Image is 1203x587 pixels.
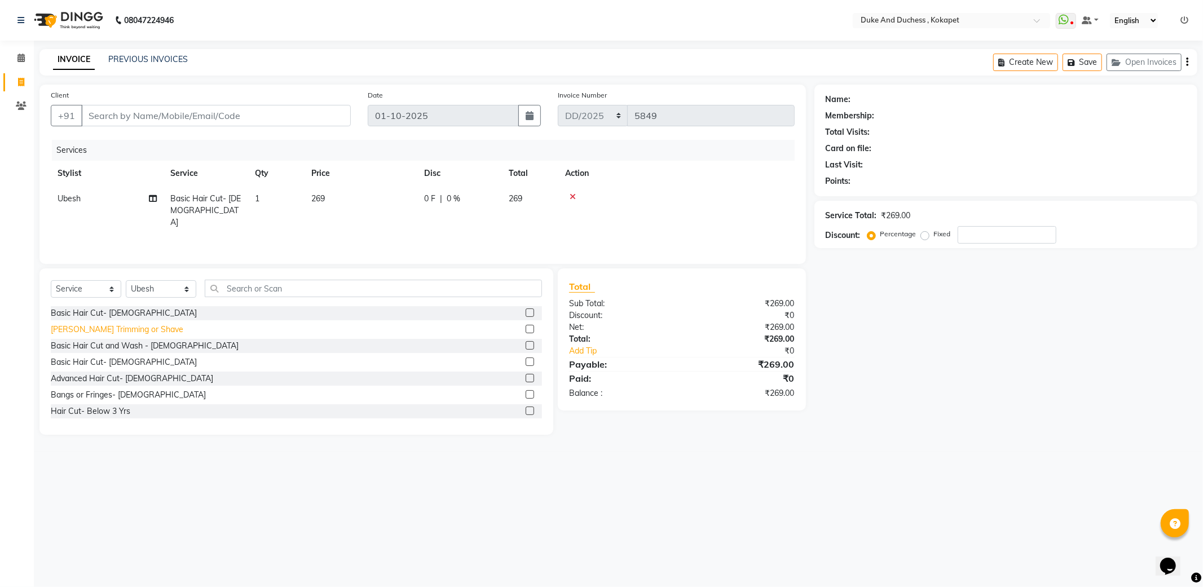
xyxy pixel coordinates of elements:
[51,340,239,352] div: Basic Hair Cut and Wash - [DEMOGRAPHIC_DATA]
[682,298,803,310] div: ₹269.00
[561,387,682,399] div: Balance :
[447,193,460,205] span: 0 %
[702,345,803,357] div: ₹0
[561,321,682,333] div: Net:
[561,358,682,371] div: Payable:
[51,307,197,319] div: Basic Hair Cut- [DEMOGRAPHIC_DATA]
[882,210,911,222] div: ₹269.00
[826,229,861,241] div: Discount:
[826,94,851,105] div: Name:
[170,193,241,227] span: Basic Hair Cut- [DEMOGRAPHIC_DATA]
[417,161,502,186] th: Disc
[1107,54,1182,71] button: Open Invoices
[305,161,417,186] th: Price
[424,193,435,205] span: 0 F
[51,324,183,336] div: [PERSON_NAME] Trimming or Shave
[880,229,916,239] label: Percentage
[934,229,951,239] label: Fixed
[826,210,877,222] div: Service Total:
[124,5,174,36] b: 08047224946
[826,126,870,138] div: Total Visits:
[51,405,130,417] div: Hair Cut- Below 3 Yrs
[826,143,872,155] div: Card on file:
[368,90,383,100] label: Date
[255,193,259,204] span: 1
[509,193,522,204] span: 269
[53,50,95,70] a: INVOICE
[682,333,803,345] div: ₹269.00
[51,161,164,186] th: Stylist
[51,90,69,100] label: Client
[569,281,595,293] span: Total
[682,387,803,399] div: ₹269.00
[826,159,863,171] div: Last Visit:
[58,193,81,204] span: Ubesh
[51,389,206,401] div: Bangs or Fringes- [DEMOGRAPHIC_DATA]
[558,90,607,100] label: Invoice Number
[164,161,248,186] th: Service
[682,310,803,321] div: ₹0
[561,345,702,357] a: Add Tip
[1156,542,1192,576] iframe: chat widget
[561,333,682,345] div: Total:
[561,298,682,310] div: Sub Total:
[205,280,542,297] input: Search or Scan
[108,54,188,64] a: PREVIOUS INVOICES
[440,193,442,205] span: |
[51,356,197,368] div: Basic Hair Cut- [DEMOGRAPHIC_DATA]
[52,140,803,161] div: Services
[51,105,82,126] button: +91
[682,321,803,333] div: ₹269.00
[51,373,213,385] div: Advanced Hair Cut- [DEMOGRAPHIC_DATA]
[502,161,558,186] th: Total
[81,105,351,126] input: Search by Name/Mobile/Email/Code
[826,110,875,122] div: Membership:
[311,193,325,204] span: 269
[561,310,682,321] div: Discount:
[1063,54,1102,71] button: Save
[993,54,1058,71] button: Create New
[248,161,305,186] th: Qty
[682,372,803,385] div: ₹0
[29,5,106,36] img: logo
[826,175,851,187] div: Points:
[682,358,803,371] div: ₹269.00
[558,161,795,186] th: Action
[561,372,682,385] div: Paid:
